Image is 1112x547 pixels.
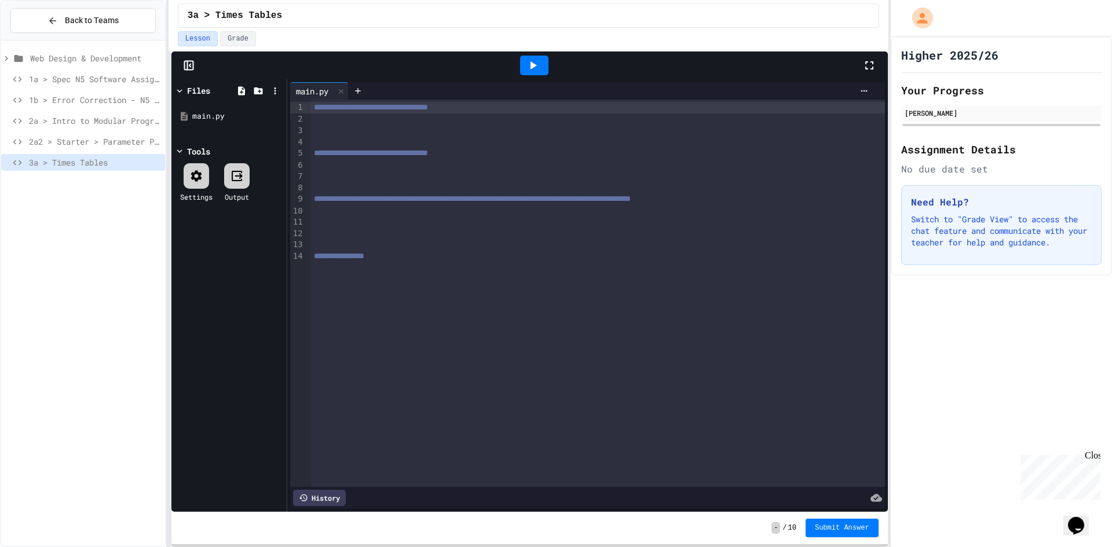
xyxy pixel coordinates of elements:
[290,251,305,262] div: 14
[771,522,780,534] span: -
[220,31,256,46] button: Grade
[290,137,305,148] div: 4
[290,205,305,217] div: 10
[29,73,160,85] span: 1a > Spec N5 Software Assignment
[911,195,1092,209] h3: Need Help?
[782,523,787,533] span: /
[29,135,160,148] span: 2a2 > Starter > Parameter Passing
[30,52,160,64] span: Web Design & Development
[290,171,305,182] div: 7
[290,113,305,125] div: 2
[290,228,305,240] div: 12
[290,148,305,159] div: 5
[1016,450,1100,500] iframe: chat widget
[290,193,305,205] div: 9
[290,160,305,171] div: 6
[65,14,119,27] span: Back to Teams
[290,82,349,100] div: main.py
[290,85,334,97] div: main.py
[290,125,305,137] div: 3
[180,192,213,202] div: Settings
[187,85,210,97] div: Files
[290,216,305,228] div: 11
[187,145,210,157] div: Tools
[290,182,305,194] div: 8
[290,239,305,251] div: 13
[178,31,218,46] button: Lesson
[293,490,346,506] div: History
[5,5,80,74] div: Chat with us now!Close
[29,94,160,106] span: 1b > Error Correction - N5 Spec
[900,5,936,31] div: My Account
[815,523,869,533] span: Submit Answer
[290,102,305,113] div: 1
[901,47,998,63] h1: Higher 2025/26
[10,8,156,33] button: Back to Teams
[1063,501,1100,535] iframe: chat widget
[192,111,283,122] div: main.py
[901,141,1102,157] h2: Assignment Details
[188,9,282,23] span: 3a > Times Tables
[905,108,1098,118] div: [PERSON_NAME]
[29,156,160,168] span: 3a > Times Tables
[901,82,1102,98] h2: Your Progress
[29,115,160,127] span: 2a > Intro to Modular Programming
[806,519,879,537] button: Submit Answer
[225,192,249,202] div: Output
[788,523,796,533] span: 10
[901,162,1102,176] div: No due date set
[911,214,1092,248] p: Switch to "Grade View" to access the chat feature and communicate with your teacher for help and ...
